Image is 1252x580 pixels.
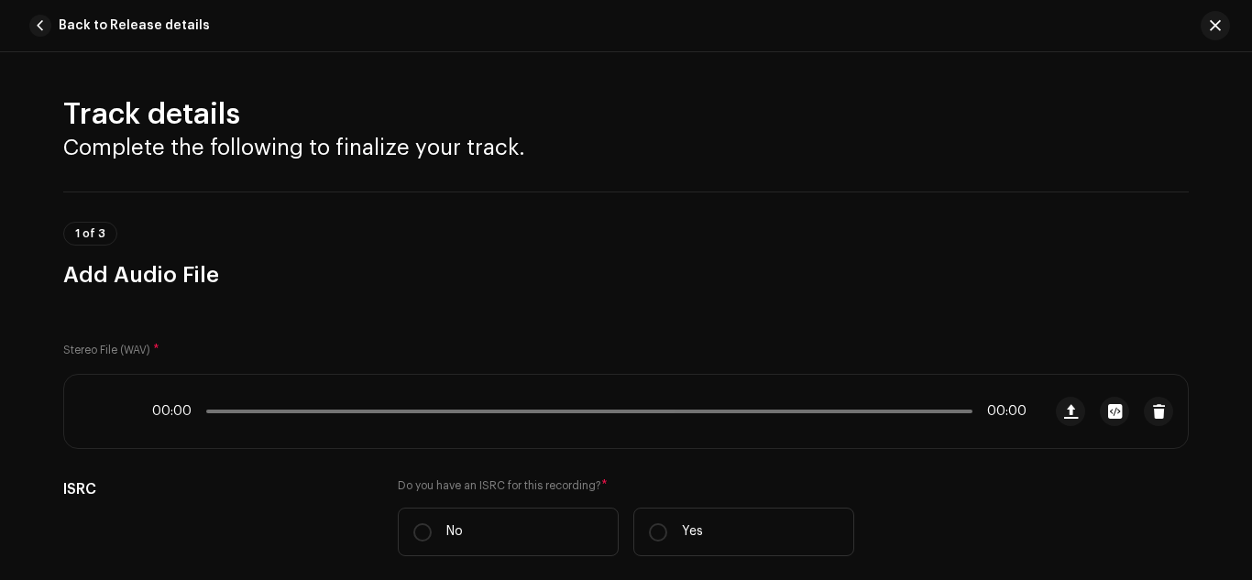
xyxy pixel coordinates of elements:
h3: Complete the following to finalize your track. [63,133,1189,162]
label: Do you have an ISRC for this recording? [398,478,854,493]
span: 00:00 [980,404,1027,419]
h5: ISRC [63,478,368,500]
h3: Add Audio File [63,260,1189,290]
p: No [446,522,463,542]
p: Yes [682,522,703,542]
h2: Track details [63,96,1189,133]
